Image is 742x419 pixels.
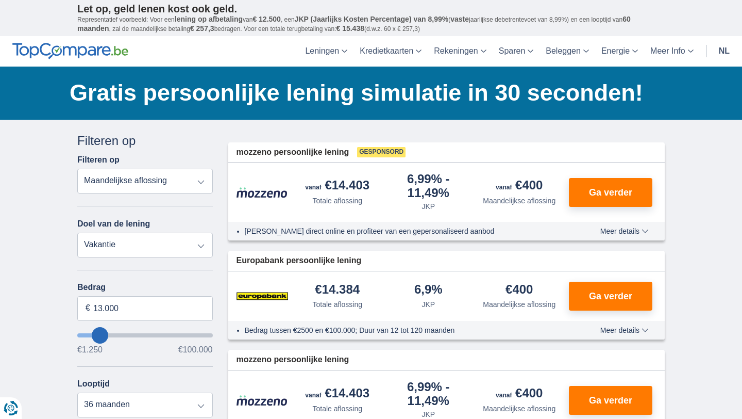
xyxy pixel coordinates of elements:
button: Ga verder [569,282,652,311]
div: €400 [505,283,533,297]
div: Totale aflossing [312,404,362,414]
div: Totale aflossing [312,299,362,310]
p: Representatief voorbeeld: Voor een van , een ( jaarlijkse debetrentevoet van 8,99%) en een loopti... [77,15,665,34]
input: wantToBorrow [77,333,213,337]
li: [PERSON_NAME] direct online en profiteer van een gepersonaliseerd aanbod [245,226,563,236]
label: Bedrag [77,283,213,292]
a: nl [713,36,736,67]
button: Ga verder [569,178,652,207]
img: product.pl.alt Mozzeno [237,395,288,406]
img: product.pl.alt Mozzeno [237,187,288,198]
label: Filteren op [77,155,120,165]
span: 60 maanden [77,15,631,33]
span: Meer details [600,327,649,334]
span: Gesponsord [357,147,406,157]
div: 6,9% [414,283,443,297]
img: product.pl.alt Europabank [237,283,288,309]
span: € 12.500 [252,15,281,23]
img: TopCompare [12,43,128,59]
span: € 257,3 [190,24,214,33]
div: Maandelijkse aflossing [483,404,555,414]
div: €14.403 [305,179,369,194]
li: Bedrag tussen €2500 en €100.000; Duur van 12 tot 120 maanden [245,325,563,335]
div: 6,99% [387,173,470,199]
div: JKP [421,299,435,310]
div: Totale aflossing [312,196,362,206]
a: Sparen [493,36,540,67]
button: Ga verder [569,386,652,415]
span: € 15.438 [336,24,364,33]
p: Let op, geld lenen kost ook geld. [77,3,665,15]
a: Leningen [299,36,353,67]
span: € [86,302,90,314]
a: Meer Info [644,36,700,67]
label: Doel van de lening [77,219,150,229]
div: 6,99% [387,381,470,407]
a: Beleggen [539,36,595,67]
div: JKP [421,201,435,212]
span: mozzeno persoonlijke lening [237,354,349,366]
span: JKP (Jaarlijks Kosten Percentage) van 8,99% [295,15,449,23]
div: €14.403 [305,387,369,401]
div: €400 [496,387,543,401]
label: Looptijd [77,379,110,389]
span: €1.250 [77,346,103,354]
div: Maandelijkse aflossing [483,196,555,206]
span: Ga verder [589,292,632,301]
span: lening op afbetaling [175,15,243,23]
span: mozzeno persoonlijke lening [237,147,349,158]
span: vaste [450,15,469,23]
button: Meer details [593,326,656,334]
a: Energie [595,36,644,67]
h1: Gratis persoonlijke lening simulatie in 30 seconden! [70,77,665,109]
span: Europabank persoonlijke lening [237,255,362,267]
span: Meer details [600,228,649,235]
div: €14.384 [315,283,360,297]
div: €400 [496,179,543,194]
button: Meer details [593,227,656,235]
a: Kredietkaarten [353,36,428,67]
span: Ga verder [589,396,632,405]
span: €100.000 [178,346,213,354]
div: Filteren op [77,132,213,150]
span: Ga verder [589,188,632,197]
div: Maandelijkse aflossing [483,299,555,310]
a: Rekeningen [428,36,492,67]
